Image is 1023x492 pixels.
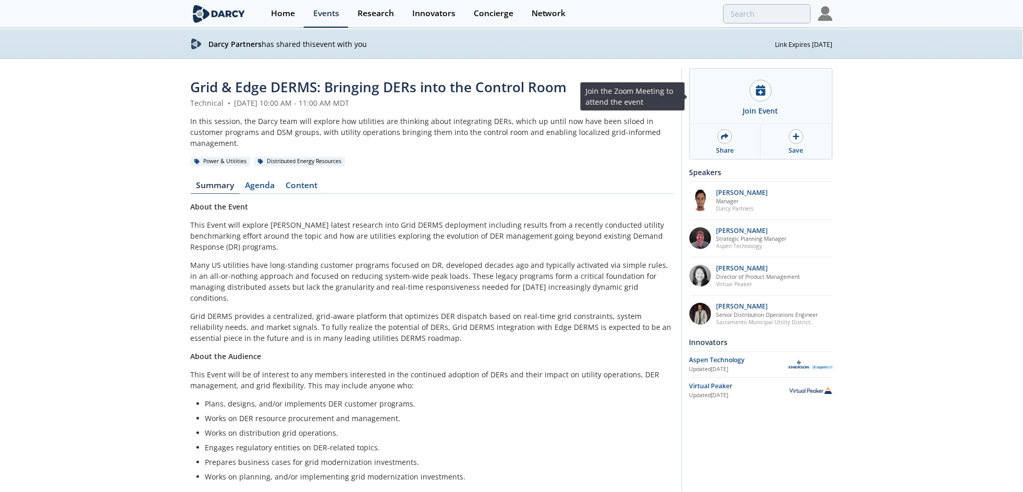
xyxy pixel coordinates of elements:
[412,9,455,18] div: Innovators
[689,355,833,374] a: Aspen Technology Updated[DATE] Aspen Technology
[717,280,800,288] p: Virtual Peaker
[689,382,833,400] a: Virtual Peaker Updated[DATE] Virtual Peaker
[254,157,346,166] div: Distributed Energy Resources
[689,303,711,325] img: 7fca56e2-1683-469f-8840-285a17278393
[689,391,789,400] div: Updated [DATE]
[716,146,734,155] div: Share
[358,9,394,18] div: Research
[717,303,818,310] p: [PERSON_NAME]
[205,442,667,453] li: Engages regulatory entities on DER-related topics.
[689,163,833,181] div: Speakers
[789,387,833,394] img: Virtual Peaker
[280,181,323,194] a: Content
[775,38,833,50] div: Link Expires [DATE]
[205,398,667,409] li: Plans, designs, and/or implements DER customer programs.
[717,311,818,318] p: Senior Distribution Operations Engineer
[191,369,674,391] p: This Event will be of interest to any members interested in the continued adoption of DERs and th...
[474,9,513,18] div: Concierge
[717,227,787,235] p: [PERSON_NAME]
[240,181,280,194] a: Agenda
[689,189,711,211] img: vRBZwDRnSTOrB1qTpmXr
[689,333,833,351] div: Innovators
[689,265,711,287] img: 8160f632-77e6-40bd-9ce2-d8c8bb49c0dd
[191,351,262,361] strong: About the Audience
[743,105,779,116] div: Join Event
[271,9,295,18] div: Home
[191,157,251,166] div: Power & Utilities
[723,4,811,23] input: Advanced Search
[191,116,674,149] div: In this session, the Darcy team will explore how utilities are thinking about integrating DERs, w...
[205,457,667,468] li: Prepares business cases for grid modernization investments.
[205,471,667,482] li: Works on planning, and/or implementing grid modernization investments.
[205,413,667,424] li: Works on DER resource procurement and management.
[689,382,789,391] div: Virtual Peaker
[191,39,202,50] img: darcy-logo.svg
[689,365,789,374] div: Updated [DATE]
[717,242,787,250] p: Aspen Technology
[191,202,249,212] strong: About the Event
[717,265,800,272] p: [PERSON_NAME]
[191,5,248,23] img: logo-wide.svg
[532,9,566,18] div: Network
[717,205,768,212] p: Darcy Partners
[191,311,674,343] p: Grid DERMS provides a centralized, grid-aware platform that optimizes DER dispatch based on real-...
[689,355,789,365] div: Aspen Technology
[191,97,674,108] div: Technical [DATE] 10:00 AM - 11:00 AM MDT
[717,318,818,326] p: Sacramento Municipal Utility District.
[205,427,667,438] li: Works on distribution grid operations.
[191,181,240,194] a: Summary
[717,198,768,205] p: Manager
[717,189,768,196] p: [PERSON_NAME]
[191,219,674,252] p: This Event will explore [PERSON_NAME] latest research into Grid DERMS deployment including result...
[209,39,775,50] p: has shared this event with you
[191,260,674,303] p: Many US utilities have long-standing customer programs focused on DR, developed decades ago and t...
[689,227,711,249] img: accc9a8e-a9c1-4d58-ae37-132228efcf55
[313,9,339,18] div: Events
[789,146,804,155] div: Save
[209,39,262,49] strong: Darcy Partners
[717,273,800,280] p: Director of Product Management
[717,235,787,242] p: Strategic Planning Manager
[191,78,567,96] span: Grid & Edge DERMS: Bringing DERs into the Control Room
[789,360,833,370] img: Aspen Technology
[818,6,833,21] img: Profile
[226,98,232,108] span: •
